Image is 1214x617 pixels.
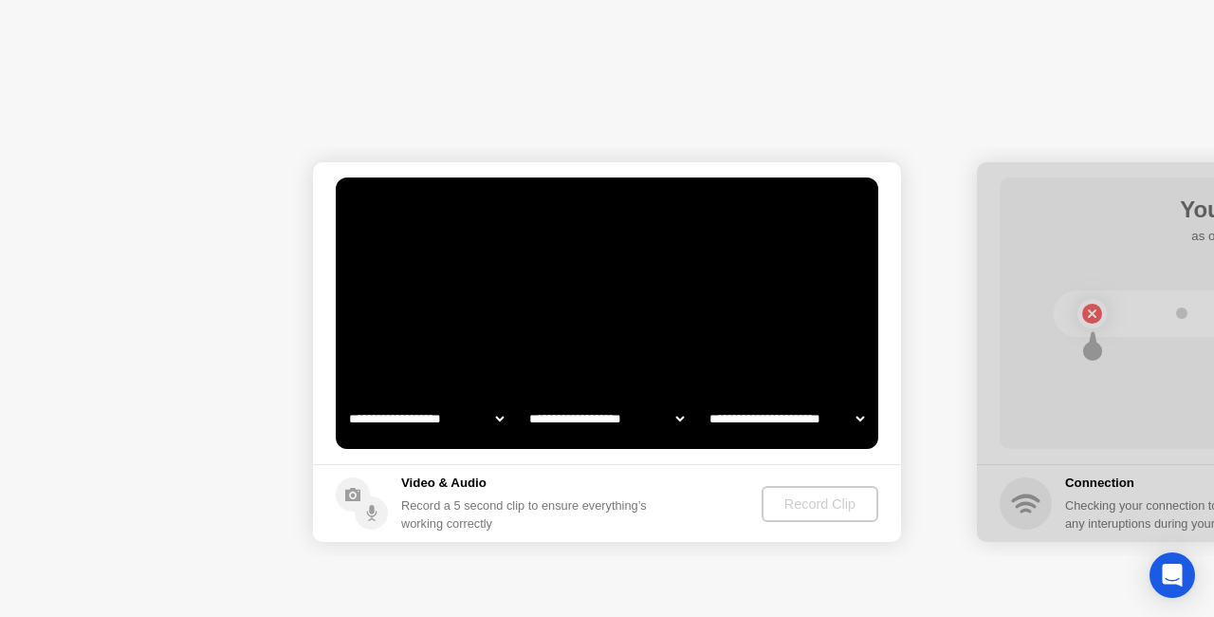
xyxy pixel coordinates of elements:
[1150,552,1195,598] div: Open Intercom Messenger
[769,496,871,512] div: Record Clip
[401,474,654,493] h5: Video & Audio
[525,400,688,438] select: Available speakers
[706,400,868,438] select: Available microphones
[762,486,878,522] button: Record Clip
[345,400,507,438] select: Available cameras
[401,496,654,533] div: Record a 5 second clip to ensure everything’s working correctly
